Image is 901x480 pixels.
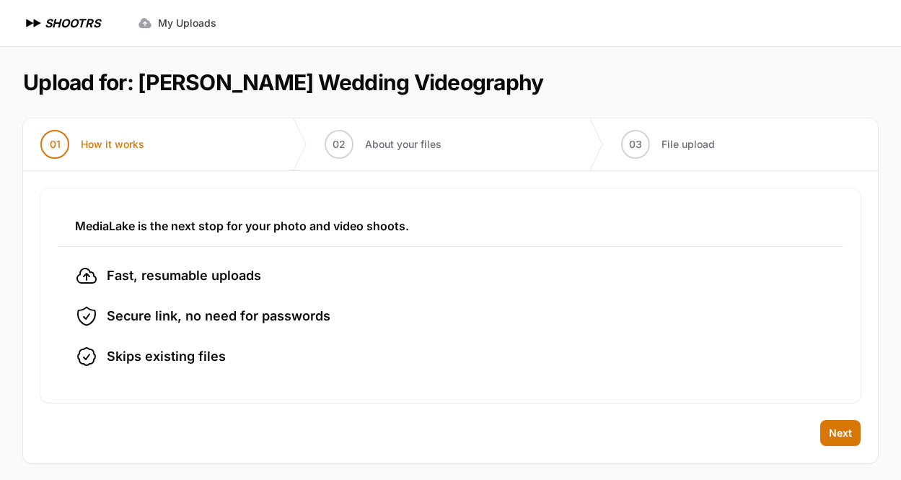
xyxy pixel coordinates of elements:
[107,346,226,367] span: Skips existing files
[307,118,459,170] button: 02 About your files
[129,10,225,36] a: My Uploads
[75,217,826,235] h3: MediaLake is the next stop for your photo and video shoots.
[50,137,61,152] span: 01
[662,137,715,152] span: File upload
[158,16,216,30] span: My Uploads
[81,137,144,152] span: How it works
[23,14,45,32] img: SHOOTRS
[829,426,852,440] span: Next
[107,266,261,286] span: Fast, resumable uploads
[107,306,330,326] span: Secure link, no need for passwords
[23,69,543,95] h1: Upload for: [PERSON_NAME] Wedding Videography
[629,137,642,152] span: 03
[333,137,346,152] span: 02
[23,14,100,32] a: SHOOTRS SHOOTRS
[820,420,861,446] button: Next
[604,118,732,170] button: 03 File upload
[23,118,162,170] button: 01 How it works
[365,137,441,152] span: About your files
[45,14,100,32] h1: SHOOTRS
